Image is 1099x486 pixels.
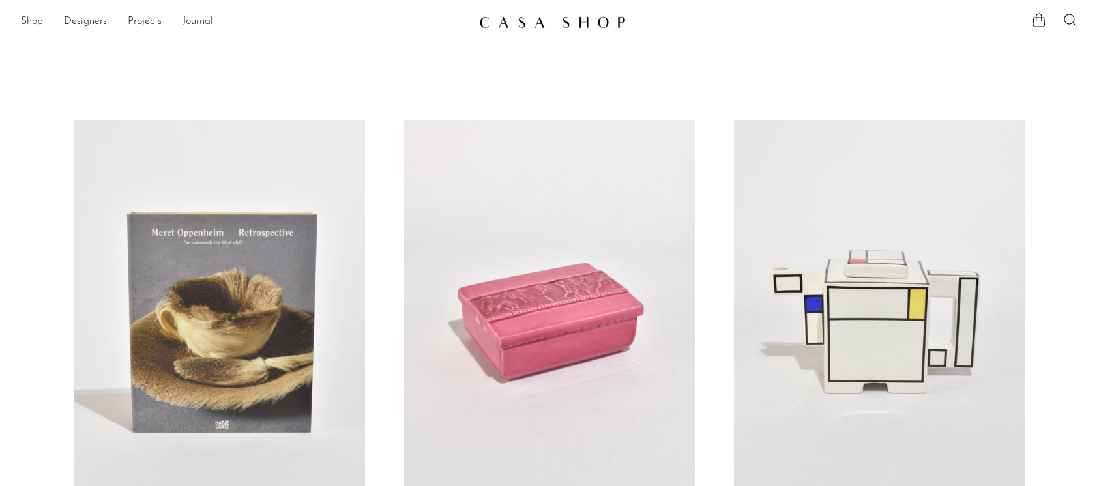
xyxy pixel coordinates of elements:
[183,14,213,31] a: Journal
[21,11,469,33] ul: NEW HEADER MENU
[64,14,107,31] a: Designers
[21,14,43,31] a: Shop
[128,14,162,31] a: Projects
[21,11,469,33] nav: Desktop navigation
